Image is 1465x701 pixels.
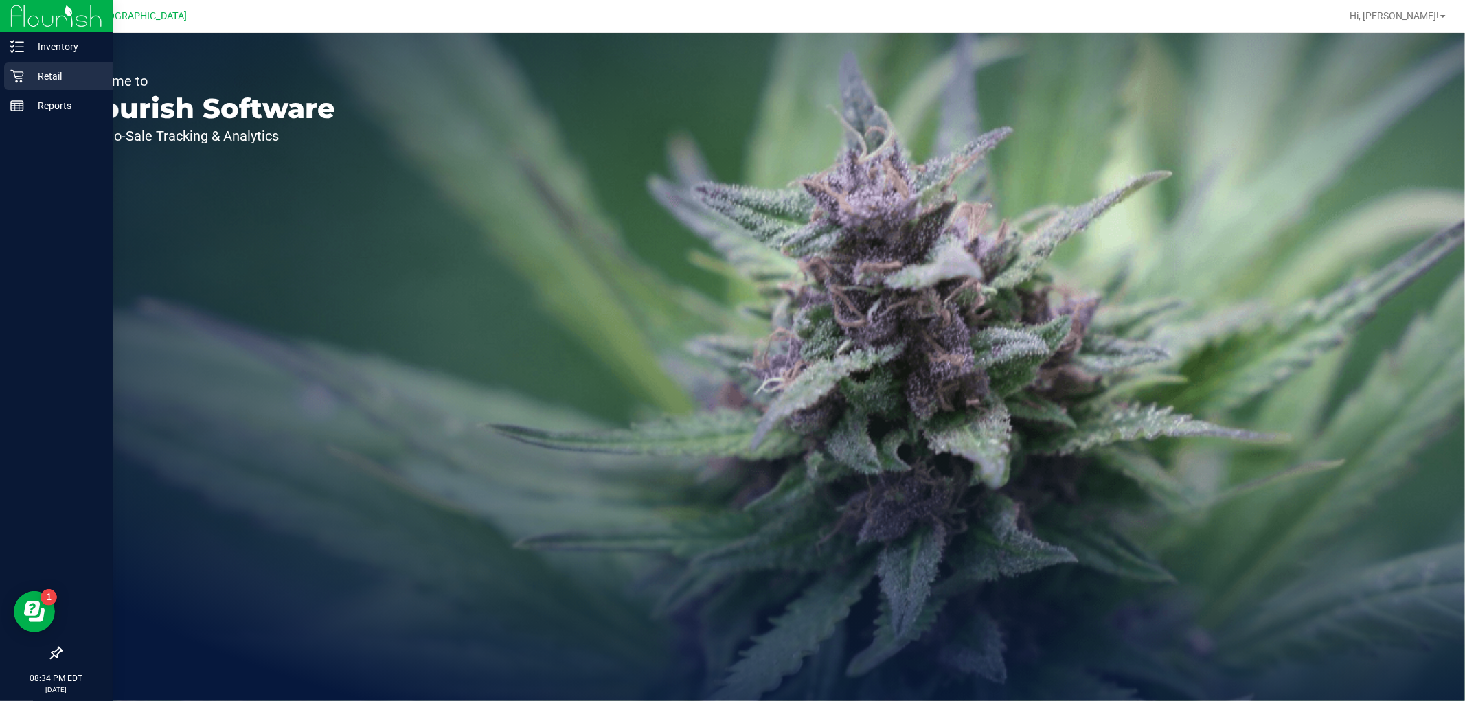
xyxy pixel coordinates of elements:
p: Flourish Software [74,95,335,122]
inline-svg: Reports [10,99,24,113]
span: Hi, [PERSON_NAME]! [1350,10,1439,21]
iframe: Resource center unread badge [41,589,57,606]
p: 08:34 PM EDT [6,672,106,685]
inline-svg: Inventory [10,40,24,54]
iframe: Resource center [14,591,55,632]
p: Welcome to [74,74,335,88]
p: [DATE] [6,685,106,695]
p: Retail [24,68,106,84]
p: Inventory [24,38,106,55]
inline-svg: Retail [10,69,24,83]
span: [GEOGRAPHIC_DATA] [93,10,188,22]
p: Reports [24,97,106,114]
p: Seed-to-Sale Tracking & Analytics [74,129,335,143]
